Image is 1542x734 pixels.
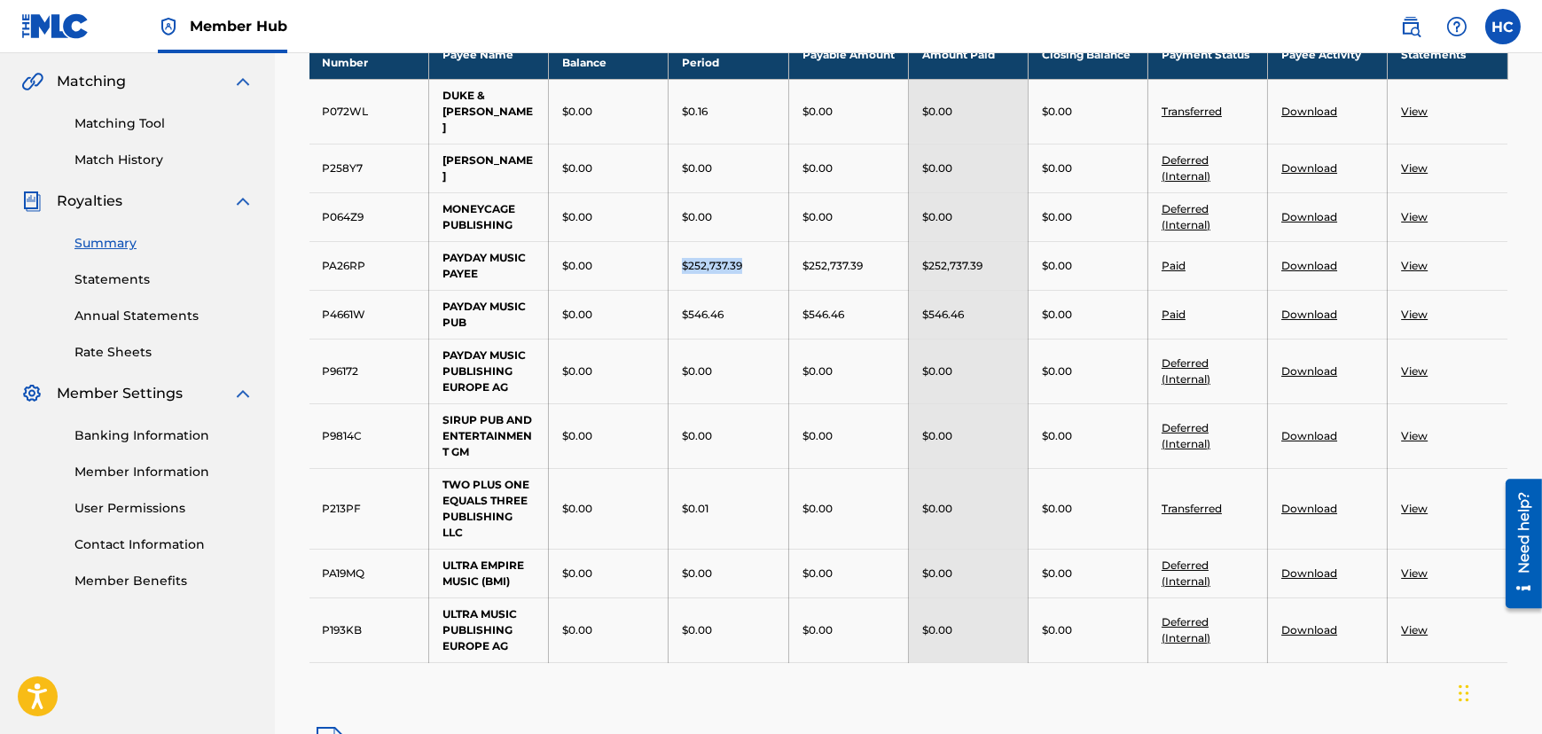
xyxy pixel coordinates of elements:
[429,30,549,79] th: Payee Name
[802,428,833,444] p: $0.00
[802,363,833,379] p: $0.00
[74,463,254,481] a: Member Information
[1401,308,1428,321] a: View
[1401,429,1428,442] a: View
[1162,105,1222,118] a: Transferred
[74,151,254,169] a: Match History
[682,566,712,582] p: $0.00
[429,79,549,144] td: DUKE & [PERSON_NAME]
[1281,161,1337,175] a: Download
[682,209,712,225] p: $0.00
[922,258,982,274] p: $252,737.39
[1162,421,1210,450] a: Deferred (Internal)
[1401,105,1428,118] a: View
[1492,472,1542,615] iframe: Resource Center
[74,234,254,253] a: Summary
[1162,308,1186,321] a: Paid
[1281,429,1337,442] a: Download
[1042,363,1072,379] p: $0.00
[1281,308,1337,321] a: Download
[1459,667,1469,720] div: Drag
[562,104,592,120] p: $0.00
[802,307,844,323] p: $546.46
[1401,210,1428,223] a: View
[1446,16,1468,37] img: help
[922,501,952,517] p: $0.00
[1162,615,1210,644] a: Deferred (Internal)
[1281,502,1337,515] a: Download
[232,191,254,212] img: expand
[1401,623,1428,636] a: View
[429,597,549,662] td: ULTRA MUSIC PUBLISHING EUROPE AG
[21,13,90,39] img: MLC Logo
[1393,9,1429,44] a: Public Search
[908,30,1028,79] th: Amount Paid
[1042,104,1072,120] p: $0.00
[682,258,742,274] p: $252,737.39
[562,307,592,323] p: $0.00
[309,192,429,241] td: P064Z9
[429,144,549,192] td: [PERSON_NAME]
[922,566,952,582] p: $0.00
[74,535,254,554] a: Contact Information
[429,468,549,549] td: TWO PLUS ONE EQUALS THREE PUBLISHING LLC
[802,566,833,582] p: $0.00
[74,307,254,325] a: Annual Statements
[1401,161,1428,175] a: View
[1439,9,1475,44] div: Help
[922,160,952,176] p: $0.00
[57,71,126,92] span: Matching
[802,209,833,225] p: $0.00
[190,16,287,36] span: Member Hub
[802,258,863,274] p: $252,737.39
[21,383,43,404] img: Member Settings
[922,428,952,444] p: $0.00
[1268,30,1388,79] th: Payee Activity
[1281,105,1337,118] a: Download
[232,383,254,404] img: expand
[1042,622,1072,638] p: $0.00
[562,501,592,517] p: $0.00
[74,426,254,445] a: Banking Information
[1281,623,1337,636] a: Download
[309,597,429,662] td: P193KB
[158,16,179,37] img: Top Rightsholder
[309,79,429,144] td: P072WL
[74,499,254,518] a: User Permissions
[429,339,549,403] td: PAYDAY MUSIC PUBLISHING EUROPE AG
[682,501,708,517] p: $0.01
[57,383,183,404] span: Member Settings
[682,307,724,323] p: $546.46
[429,290,549,339] td: PAYDAY MUSIC PUB
[682,622,712,638] p: $0.00
[1162,502,1222,515] a: Transferred
[682,363,712,379] p: $0.00
[1453,649,1542,734] iframe: Chat Widget
[802,501,833,517] p: $0.00
[1042,566,1072,582] p: $0.00
[682,428,712,444] p: $0.00
[429,241,549,290] td: PAYDAY MUSIC PAYEE
[1281,210,1337,223] a: Download
[802,104,833,120] p: $0.00
[802,622,833,638] p: $0.00
[309,241,429,290] td: PA26RP
[1147,30,1267,79] th: Payment Status
[1400,16,1421,37] img: search
[74,572,254,590] a: Member Benefits
[1401,259,1428,272] a: View
[309,144,429,192] td: P258Y7
[74,270,254,289] a: Statements
[1162,202,1210,231] a: Deferred (Internal)
[562,622,592,638] p: $0.00
[309,290,429,339] td: P4661W
[788,30,908,79] th: Payable Amount
[1162,558,1210,588] a: Deferred (Internal)
[309,468,429,549] td: P213PF
[1162,153,1210,183] a: Deferred (Internal)
[1401,502,1428,515] a: View
[1042,209,1072,225] p: $0.00
[1042,307,1072,323] p: $0.00
[922,307,964,323] p: $546.46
